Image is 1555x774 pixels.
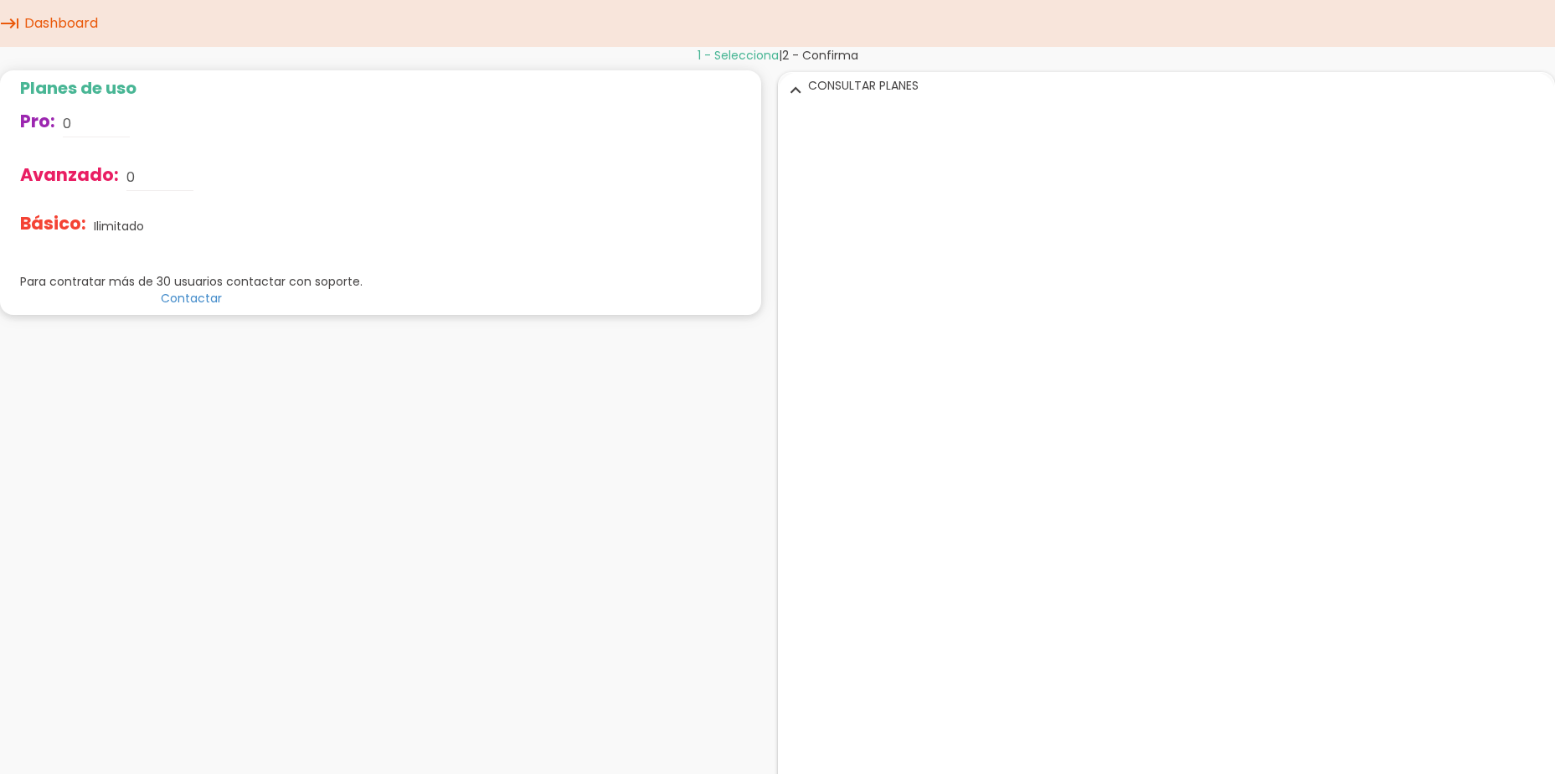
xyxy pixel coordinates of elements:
h2: Planes de uso [20,79,363,97]
span: Básico: [20,211,86,235]
p: Ilimitado [94,218,144,235]
span: Avanzado: [20,163,119,187]
a: Contactar [161,290,222,307]
span: 2 - Confirma [782,47,858,64]
div: CONSULTAR PLANES [779,73,1555,99]
span: 1 - Selecciona [698,47,779,64]
span: Pro: [20,109,55,133]
i: expand_more [782,79,809,101]
p: Para contratar más de 30 usuarios contactar con soporte. [20,273,363,290]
